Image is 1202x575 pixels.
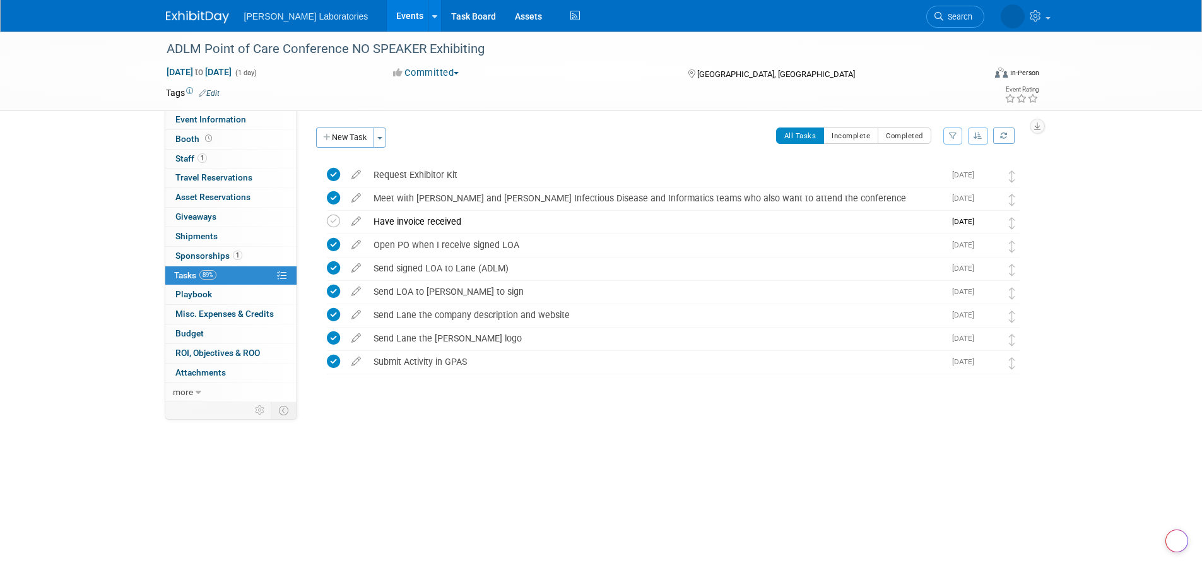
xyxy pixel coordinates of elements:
[910,66,1040,85] div: Event Format
[1009,287,1015,299] i: Move task
[165,364,297,382] a: Attachments
[367,258,945,279] div: Send signed LOA to Lane (ADLM)
[175,328,204,338] span: Budget
[175,289,212,299] span: Playbook
[981,331,997,348] img: Tisha Davis
[367,351,945,372] div: Submit Activity in GPAS
[1009,194,1015,206] i: Move task
[367,234,945,256] div: Open PO when I receive signed LOA
[175,192,250,202] span: Asset Reservations
[952,194,981,203] span: [DATE]
[389,66,464,80] button: Committed
[233,251,242,260] span: 1
[165,266,297,285] a: Tasks89%
[995,68,1008,78] img: Format-Inperson.png
[345,309,367,321] a: edit
[981,308,997,324] img: Tisha Davis
[993,127,1015,144] a: Refresh
[165,344,297,363] a: ROI, Objectives & ROO
[165,305,297,324] a: Misc. Expenses & Credits
[952,240,981,249] span: [DATE]
[367,304,945,326] div: Send Lane the company description and website
[199,270,216,280] span: 89%
[271,402,297,418] td: Toggle Event Tabs
[166,66,232,78] span: [DATE] [DATE]
[1005,86,1039,93] div: Event Rating
[1009,240,1015,252] i: Move task
[367,281,945,302] div: Send LOA to [PERSON_NAME] to sign
[175,134,215,144] span: Booth
[697,69,855,79] span: [GEOGRAPHIC_DATA], [GEOGRAPHIC_DATA]
[345,356,367,367] a: edit
[197,153,207,163] span: 1
[981,355,997,371] img: Tisha Davis
[175,114,246,124] span: Event Information
[981,261,997,278] img: Tisha Davis
[165,285,297,304] a: Playbook
[943,12,972,21] span: Search
[952,311,981,319] span: [DATE]
[1009,311,1015,323] i: Move task
[175,348,260,358] span: ROI, Objectives & ROO
[165,208,297,227] a: Giveaways
[316,127,374,148] button: New Task
[175,153,207,163] span: Staff
[1009,217,1015,229] i: Move task
[244,11,368,21] span: [PERSON_NAME] Laboratories
[952,170,981,179] span: [DATE]
[1009,264,1015,276] i: Move task
[175,231,218,241] span: Shipments
[345,263,367,274] a: edit
[823,127,878,144] button: Incomplete
[367,187,945,209] div: Meet with [PERSON_NAME] and [PERSON_NAME] Infectious Disease and Informatics teams who also want ...
[981,191,997,208] img: Tisha Davis
[345,333,367,344] a: edit
[345,239,367,251] a: edit
[1001,4,1025,28] img: Tisha Davis
[926,6,984,28] a: Search
[165,130,297,149] a: Booth
[199,89,220,98] a: Edit
[165,324,297,343] a: Budget
[173,387,193,397] span: more
[165,227,297,246] a: Shipments
[878,127,931,144] button: Completed
[981,238,997,254] img: Tisha Davis
[952,217,981,226] span: [DATE]
[952,287,981,296] span: [DATE]
[234,69,257,77] span: (1 day)
[952,264,981,273] span: [DATE]
[165,150,297,169] a: Staff1
[345,169,367,181] a: edit
[345,286,367,297] a: edit
[1009,334,1015,346] i: Move task
[175,367,226,377] span: Attachments
[166,86,220,99] td: Tags
[952,357,981,366] span: [DATE]
[952,334,981,343] span: [DATE]
[165,383,297,402] a: more
[776,127,825,144] button: All Tasks
[367,328,945,349] div: Send Lane the [PERSON_NAME] logo
[249,402,271,418] td: Personalize Event Tab Strip
[1009,170,1015,182] i: Move task
[345,216,367,227] a: edit
[165,247,297,266] a: Sponsorships1
[175,309,274,319] span: Misc. Expenses & Credits
[174,270,216,280] span: Tasks
[165,110,297,129] a: Event Information
[367,164,945,186] div: Request Exhibitor Kit
[981,215,997,231] img: Tisha Davis
[175,211,216,222] span: Giveaways
[166,11,229,23] img: ExhibitDay
[981,168,997,184] img: Tisha Davis
[203,134,215,143] span: Booth not reserved yet
[193,67,205,77] span: to
[162,38,965,61] div: ADLM Point of Care Conference NO SPEAKER Exhibiting
[1009,357,1015,369] i: Move task
[175,172,252,182] span: Travel Reservations
[367,211,945,232] div: Have invoice received
[165,188,297,207] a: Asset Reservations
[345,193,367,204] a: edit
[981,285,997,301] img: Tisha Davis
